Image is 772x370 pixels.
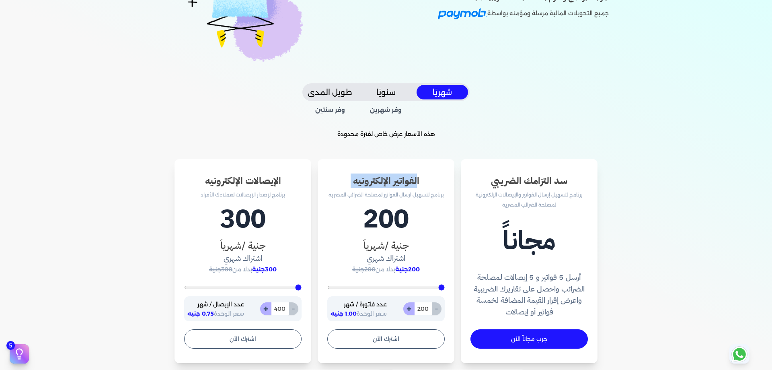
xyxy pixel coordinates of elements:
[470,272,588,318] h4: أرسل 5 فواتير و 5 إيصالات لمصلحة الضرائب واحصل على تقاريرك الضريبية واعرض إقرار القيمة المضافة لخ...
[184,190,302,200] p: برنامج لإصدار الإيصالات لعملاءك الأفراد
[304,85,355,100] button: طويل المدى
[184,238,302,253] h3: جنية /شهرياَ
[184,253,302,265] h4: اشتراك شهري
[470,329,588,349] a: جرب مجاناً الآن
[327,174,445,188] h3: الفواتير الإلكترونيه
[360,106,413,115] span: وفر شهرين
[487,10,609,17] span: جميع التحويلات المالية مرسلة ومؤمنه بواسطة
[184,329,302,349] button: اشترك الآن
[327,200,445,238] h1: 200
[352,266,376,273] span: 200جنية
[187,310,244,317] span: سعر الوحدة
[209,266,232,273] span: 300جنية
[331,310,357,317] span: 1.00 جنيه
[414,302,432,315] input: 0
[184,265,302,275] p: بدلا من
[260,302,271,315] button: +
[184,200,302,238] h1: 300
[395,266,420,273] span: 200جنية
[187,310,214,317] span: 0.75 جنيه
[331,310,387,317] span: سعر الوحدة
[252,266,277,273] span: 300جنية
[470,174,588,188] h3: سد التزامك الضريبي
[327,265,445,275] p: بدلا من
[327,238,445,253] h3: جنية /شهرياَ
[470,221,588,260] h1: مجاناً
[331,300,387,310] p: عدد فاتورة / شهر
[10,344,29,364] button: 5
[327,329,445,349] button: اشترك الآن
[327,253,445,265] h4: اشتراك شهري
[360,85,412,100] button: سنويًا
[187,300,244,310] p: عدد الإيصال / شهر
[184,174,302,188] h3: الإيصالات الإلكترونيه
[327,190,445,200] p: برنامج لتسهيل ارسال الفواتير لمصلحة الضرائب المصريه
[403,302,415,315] button: +
[417,85,468,100] button: شهريًا
[6,341,15,350] span: 5
[84,129,688,140] p: هذه الأسعار عرض خاص لفترة محدودة
[470,190,588,210] p: برنامج لتسهيل إرسال الفواتير والإيصالات الإلكترونية لمصلحة الضرائب المصرية
[271,302,289,315] input: 0
[304,106,357,115] span: وفر سنتين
